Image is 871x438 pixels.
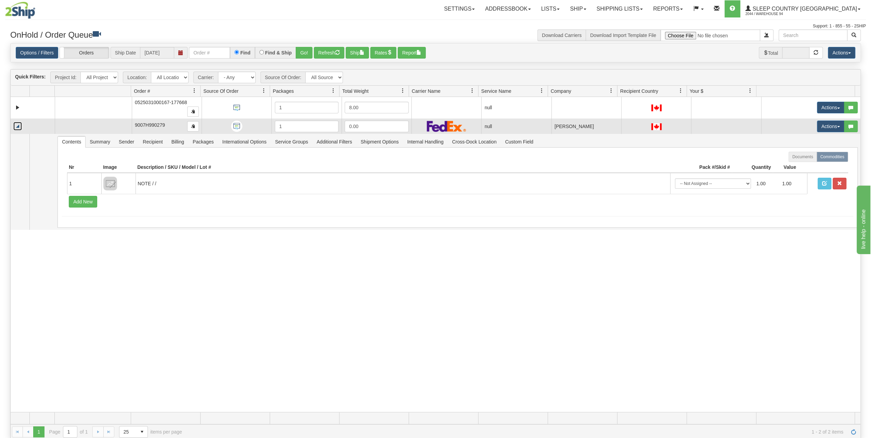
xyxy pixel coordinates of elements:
[167,136,188,147] span: Billing
[136,173,670,194] td: NOTE / /
[101,162,136,173] th: Image
[427,121,466,132] img: FedEx Express®
[69,196,97,208] button: Add New
[203,88,239,95] span: Source Of Order
[370,47,397,59] button: Rates
[744,85,756,97] a: Your $ filter column settings
[50,72,80,83] span: Project Id:
[620,88,658,95] span: Recipient Country
[565,0,591,17] a: Ship
[115,136,138,147] span: Sender
[271,136,312,147] span: Service Groups
[187,107,199,117] button: Copy to clipboard
[16,47,58,59] a: Options / Filters
[342,88,369,95] span: Total Weight
[481,88,511,95] span: Service Name
[670,162,732,173] th: Pack #/Skid #
[398,47,426,59] button: Report
[357,136,403,147] span: Shipment Options
[536,0,565,17] a: Lists
[260,72,306,83] span: Source Of Order:
[651,104,662,111] img: CA
[346,47,369,59] button: Ship
[779,29,847,41] input: Search
[661,29,760,41] input: Import
[5,2,35,19] img: logo2044.jpg
[135,122,165,128] span: 9007H990279
[754,176,780,191] td: 1.00
[240,50,251,55] label: Find
[218,136,270,147] span: International Options
[448,136,501,147] span: Cross-Dock Location
[759,47,782,59] span: Total
[773,162,807,173] th: Value
[403,136,448,147] span: Internal Handling
[314,47,344,59] button: Refresh
[137,426,148,437] span: select
[466,85,478,97] a: Carrier Name filter column settings
[481,97,551,119] td: null
[273,88,294,95] span: Packages
[265,50,292,55] label: Find & Ship
[591,0,648,17] a: Shipping lists
[439,0,480,17] a: Settings
[817,102,844,113] button: Actions
[412,88,440,95] span: Carrier Name
[86,136,114,147] span: Summary
[13,122,22,130] a: Collapse
[189,85,200,97] a: Order # filter column settings
[124,428,132,435] span: 25
[536,85,548,97] a: Service Name filter column settings
[651,123,662,130] img: CA
[33,426,44,437] span: Page 1
[848,426,859,437] a: Refresh
[5,4,63,12] div: live help - online
[139,136,167,147] span: Recipient
[675,85,687,97] a: Recipient Country filter column settings
[312,136,356,147] span: Additional Filters
[231,121,242,132] img: API
[13,103,22,112] a: Expand
[189,136,218,147] span: Packages
[123,72,151,83] span: Location:
[231,102,242,113] img: API
[542,33,581,38] a: Download Carriers
[828,47,855,59] button: Actions
[193,72,218,83] span: Carrier:
[189,47,230,59] input: Order #
[480,0,536,17] a: Addressbook
[187,121,199,132] button: Copy to clipboard
[67,162,101,173] th: Nr
[58,136,85,147] span: Contents
[648,0,688,17] a: Reports
[11,70,860,86] div: grid toolbar
[751,6,857,12] span: Sleep Country [GEOGRAPHIC_DATA]
[551,88,571,95] span: Company
[789,152,817,162] label: Documents
[258,85,270,97] a: Source Of Order filter column settings
[745,11,797,17] span: 2044 / Warehouse 94
[296,47,312,59] button: Go!
[397,85,409,97] a: Total Weight filter column settings
[5,23,866,29] div: Support: 1 - 855 - 55 - 2SHIP
[136,162,670,173] th: Description / SKU / Model / Lot #
[134,88,150,95] span: Order #
[103,177,117,190] img: 8DAB37Fk3hKpn3AAAAAElFTkSuQmCC
[847,29,861,41] button: Search
[855,184,870,254] iframe: chat widget
[119,426,148,438] span: Page sizes drop down
[551,118,621,134] td: [PERSON_NAME]
[135,100,187,105] span: 0525031000167-177668
[328,85,339,97] a: Packages filter column settings
[60,47,109,58] label: Orders
[49,426,88,438] span: Page of 1
[481,118,551,134] td: null
[779,176,805,191] td: 1.00
[740,0,866,17] a: Sleep Country [GEOGRAPHIC_DATA] 2044 / Warehouse 94
[63,426,77,437] input: Page 1
[690,88,703,95] span: Your $
[817,121,844,132] button: Actions
[192,429,843,435] span: 1 - 2 of 2 items
[67,173,101,194] td: 1
[111,47,140,59] span: Ship Date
